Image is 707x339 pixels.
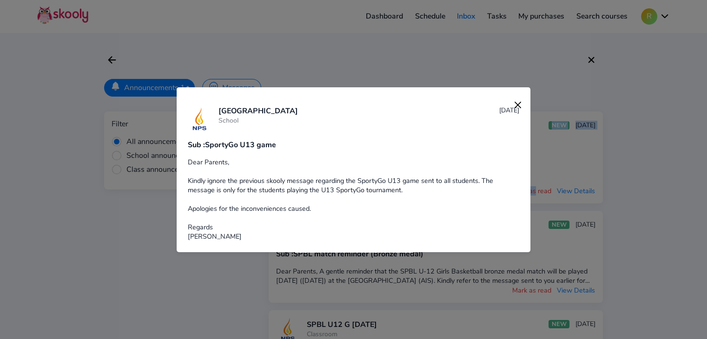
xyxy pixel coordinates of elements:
div: Dear Parents, Kindly ignore the previous skooly message regarding the SportyGo U13 game sent to a... [188,157,519,241]
span: Sub : [188,140,205,150]
div: School [218,116,298,125]
div: [DATE] [499,106,519,132]
div: [GEOGRAPHIC_DATA] [218,106,298,116]
div: SportyGo U13 game [188,140,519,150]
img: 20170717074618169820408676579146e5rDExiun0FCoEly0V.png [188,107,211,130]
